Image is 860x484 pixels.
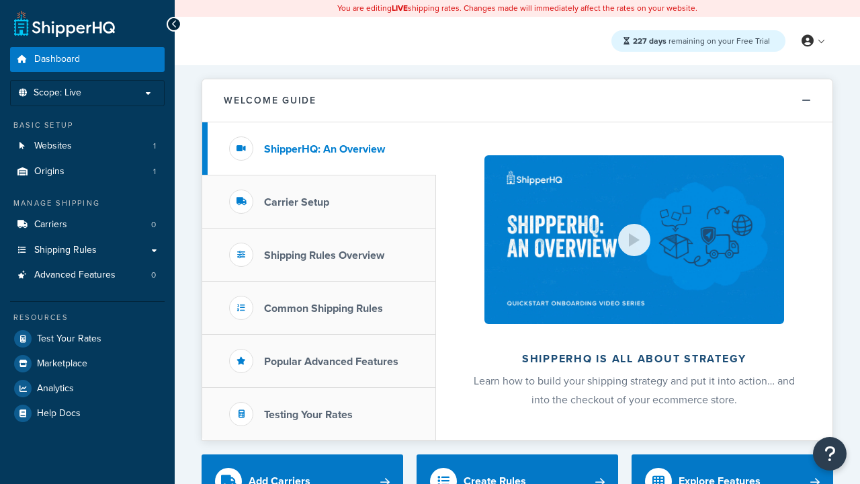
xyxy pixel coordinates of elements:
[10,47,165,72] a: Dashboard
[392,2,408,14] b: LIVE
[10,263,165,288] li: Advanced Features
[224,95,316,106] h2: Welcome Guide
[264,409,353,421] h3: Testing Your Rates
[472,353,797,365] h2: ShipperHQ is all about strategy
[264,143,385,155] h3: ShipperHQ: An Overview
[264,302,383,315] h3: Common Shipping Rules
[10,238,165,263] a: Shipping Rules
[10,376,165,401] a: Analytics
[10,263,165,288] a: Advanced Features0
[484,155,784,324] img: ShipperHQ is all about strategy
[37,333,101,345] span: Test Your Rates
[813,437,847,471] button: Open Resource Center
[37,358,87,370] span: Marketplace
[34,87,81,99] span: Scope: Live
[633,35,666,47] strong: 227 days
[37,408,81,419] span: Help Docs
[10,159,165,184] li: Origins
[10,134,165,159] li: Websites
[10,134,165,159] a: Websites1
[34,140,72,152] span: Websites
[633,35,770,47] span: remaining on your Free Trial
[37,383,74,395] span: Analytics
[264,356,398,368] h3: Popular Advanced Features
[264,249,384,261] h3: Shipping Rules Overview
[10,198,165,209] div: Manage Shipping
[474,373,795,407] span: Learn how to build your shipping strategy and put it into action… and into the checkout of your e...
[10,212,165,237] li: Carriers
[10,401,165,426] a: Help Docs
[34,245,97,256] span: Shipping Rules
[10,159,165,184] a: Origins1
[151,219,156,231] span: 0
[10,352,165,376] a: Marketplace
[34,54,80,65] span: Dashboard
[10,312,165,323] div: Resources
[10,212,165,237] a: Carriers0
[10,327,165,351] a: Test Your Rates
[264,196,329,208] h3: Carrier Setup
[10,120,165,131] div: Basic Setup
[34,166,64,177] span: Origins
[153,166,156,177] span: 1
[153,140,156,152] span: 1
[34,219,67,231] span: Carriers
[151,270,156,281] span: 0
[34,270,116,281] span: Advanced Features
[202,79,832,122] button: Welcome Guide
